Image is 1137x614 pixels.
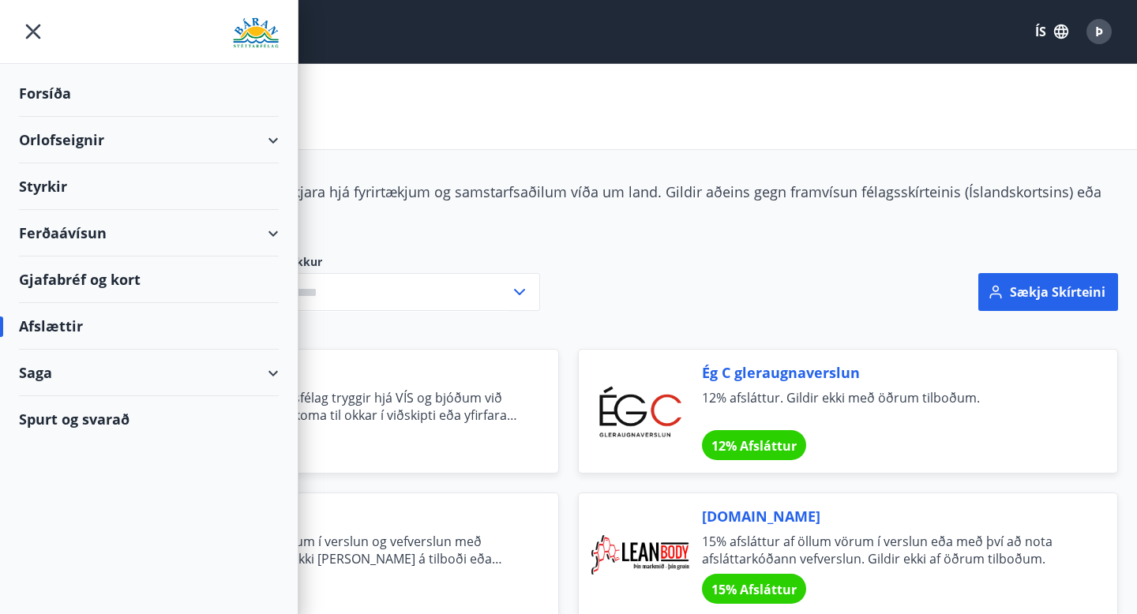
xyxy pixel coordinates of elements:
span: 12% afsláttur. Gildir ekki með öðrum tilboðum. [702,389,1079,424]
span: Þ [1095,23,1103,40]
button: menu [19,17,47,46]
span: VÍS tryggingar [143,362,520,383]
div: Spurt og svarað [19,396,279,442]
span: [DOMAIN_NAME] [143,506,520,526]
div: Forsíða [19,70,279,117]
div: Saga [19,350,279,396]
label: Flokkur [280,254,540,270]
div: Styrkir [19,163,279,210]
span: [PERSON_NAME] verkalýðsfélag tryggir hjá VÍS og bjóðum við félagsmönnum einnig að koma til okkar ... [143,389,520,424]
button: Sækja skírteini [978,273,1118,311]
span: Félagsmenn njóta veglegra tilboða og sérkjara hjá fyrirtækjum og samstarfsaðilum víða um land. Gi... [19,182,1101,222]
span: Ég C gleraugnaverslun [702,362,1079,383]
div: Gjafabréf og kort [19,256,279,303]
span: 15% afsláttur af öllum vörum í verslun eða með því að nota afsláttarkóðann vefverslun. Gildir ekk... [702,533,1079,567]
button: Þ [1080,13,1118,51]
img: union_logo [233,17,279,49]
span: 15% Afsláttur [711,581,797,598]
button: ÍS [1026,17,1077,46]
div: Ferðaávísun [19,210,279,256]
div: Afslættir [19,303,279,350]
span: 15% afsláttur af öllum vörum í verslun og vefverslun með afsláttarkóðanum. Gildir ekki [PERSON_NA... [143,533,520,567]
span: [DOMAIN_NAME] [702,506,1079,526]
span: 12% Afsláttur [711,437,797,455]
div: Orlofseignir [19,117,279,163]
